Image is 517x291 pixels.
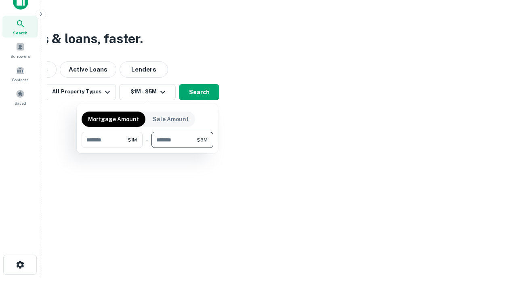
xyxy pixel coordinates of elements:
[153,115,189,124] p: Sale Amount
[197,136,208,143] span: $5M
[88,115,139,124] p: Mortgage Amount
[146,132,148,148] div: -
[128,136,137,143] span: $1M
[477,226,517,265] iframe: Chat Widget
